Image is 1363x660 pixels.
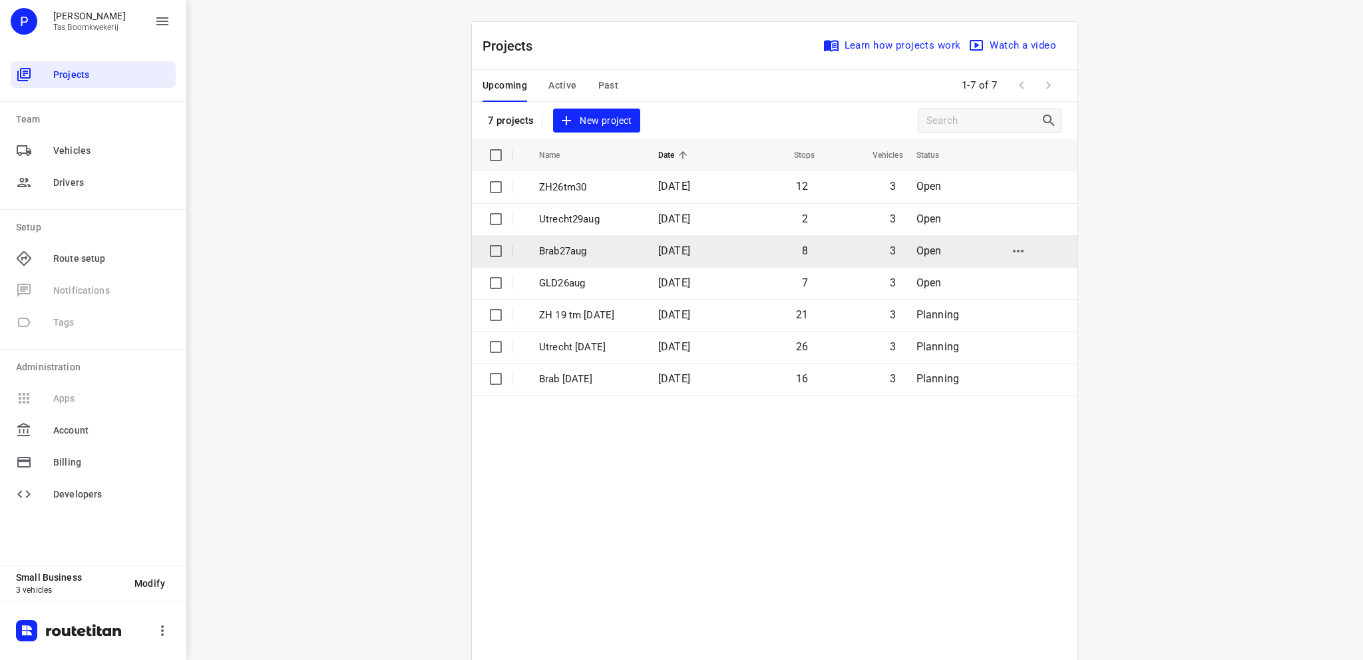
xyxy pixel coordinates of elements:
[658,244,690,257] span: [DATE]
[658,212,690,225] span: [DATE]
[53,488,170,501] span: Developers
[796,180,808,192] span: 12
[802,276,808,289] span: 7
[598,77,619,94] span: Past
[53,11,126,21] p: Peter Tas
[916,180,942,192] span: Open
[53,176,170,190] span: Drivers
[658,340,690,353] span: [DATE]
[890,308,896,321] span: 3
[11,169,176,196] div: Drivers
[548,77,576,94] span: Active
[539,276,638,291] p: GLD26aug
[855,147,903,163] span: Vehicles
[916,147,957,163] span: Status
[890,180,896,192] span: 3
[658,372,690,385] span: [DATE]
[890,276,896,289] span: 3
[53,23,126,32] p: Tas Boomkwekerij
[1008,72,1035,99] span: Previous Page
[11,8,37,35] div: P
[53,144,170,158] span: Vehicles
[11,481,176,507] div: Developers
[890,244,896,257] span: 3
[11,417,176,444] div: Account
[658,147,692,163] span: Date
[11,449,176,476] div: Billing
[11,382,176,414] span: Available only on our Business plan
[553,109,640,133] button: New project
[916,244,942,257] span: Open
[916,276,942,289] span: Open
[926,111,1041,131] input: Search projects
[1041,113,1061,129] div: Search
[658,308,690,321] span: [DATE]
[890,372,896,385] span: 3
[916,372,959,385] span: Planning
[539,340,638,355] p: Utrecht 22 aug
[802,212,808,225] span: 2
[658,276,690,289] span: [DATE]
[53,252,170,266] span: Route setup
[561,113,632,129] span: New project
[11,306,176,338] span: Available only on our Business plan
[1035,72,1062,99] span: Next Page
[16,585,124,595] p: 3 vehicles
[777,147,815,163] span: Stops
[539,147,578,163] span: Name
[796,308,808,321] span: 21
[890,212,896,225] span: 3
[658,180,690,192] span: [DATE]
[11,137,176,164] div: Vehicles
[53,68,170,82] span: Projects
[53,424,170,438] span: Account
[124,571,176,595] button: Modify
[890,340,896,353] span: 3
[11,61,176,88] div: Projects
[539,212,638,227] p: Utrecht29aug
[16,360,176,374] p: Administration
[488,115,534,127] p: 7 projects
[916,308,959,321] span: Planning
[796,372,808,385] span: 16
[539,308,638,323] p: ZH 19 tm [DATE]
[802,244,808,257] span: 8
[916,212,942,225] span: Open
[916,340,959,353] span: Planning
[483,77,527,94] span: Upcoming
[16,220,176,234] p: Setup
[53,456,170,470] span: Billing
[11,274,176,306] span: Available only on our Business plan
[483,36,544,56] p: Projects
[796,340,808,353] span: 26
[956,71,1003,100] span: 1-7 of 7
[11,245,176,272] div: Route setup
[539,244,638,259] p: Brab27aug
[539,372,638,387] p: Brab 20 aug
[16,113,176,127] p: Team
[16,572,124,583] p: Small Business
[539,180,638,195] p: ZH26tm30
[134,578,165,589] span: Modify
